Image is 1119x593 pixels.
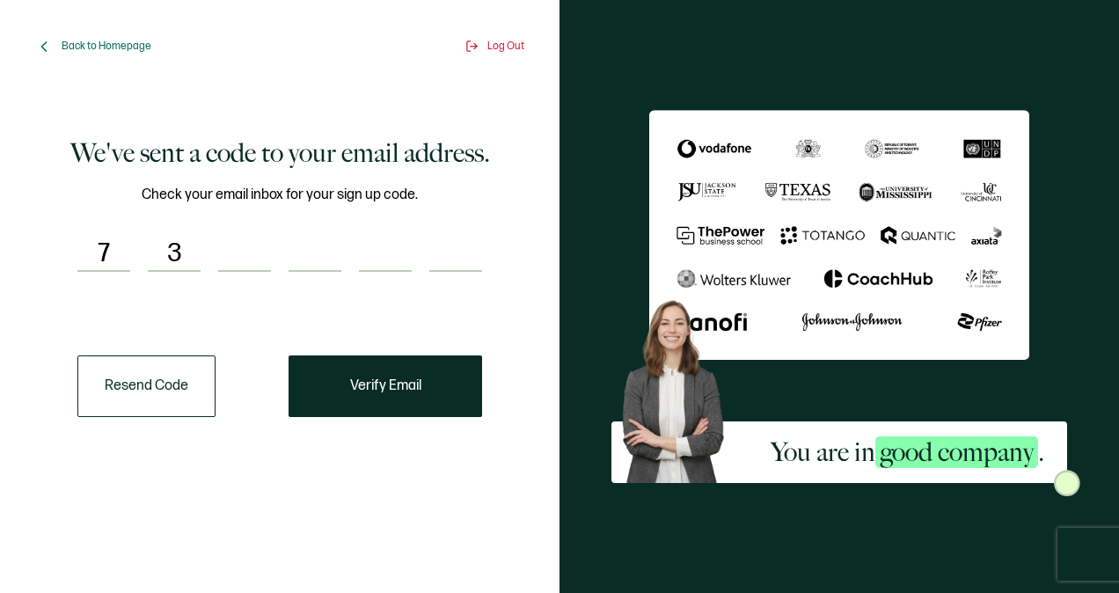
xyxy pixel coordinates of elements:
h1: We've sent a code to your email address. [70,135,490,171]
span: Log Out [487,40,524,53]
button: Resend Code [77,355,216,417]
span: good company [875,436,1038,468]
span: Back to Homepage [62,40,151,53]
img: Sertifier Signup [1054,470,1080,496]
img: Sertifier We've sent a code to your email address. [649,110,1029,361]
img: Sertifier Signup - You are in <span class="strong-h">good company</span>. Hero [611,291,749,483]
h2: You are in . [771,435,1044,470]
span: Check your email inbox for your sign up code. [142,184,418,206]
span: Verify Email [350,379,421,393]
button: Verify Email [289,355,482,417]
